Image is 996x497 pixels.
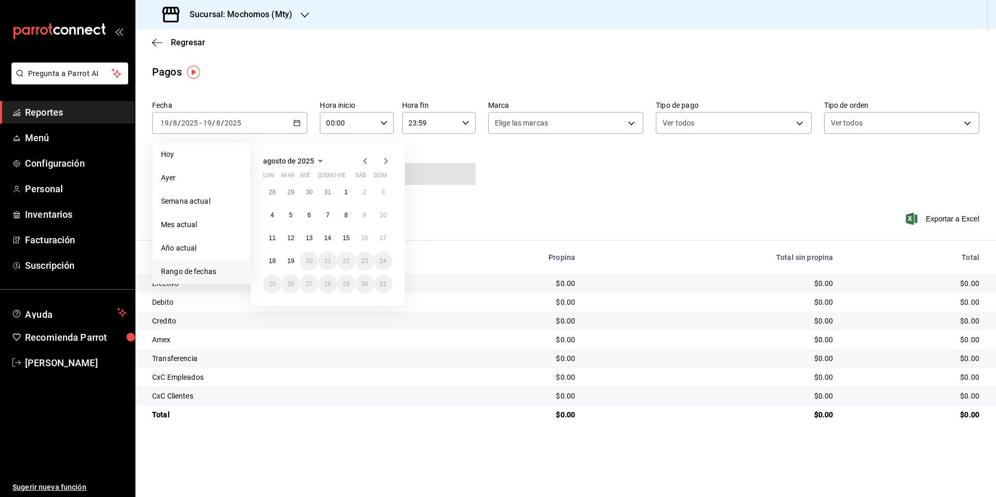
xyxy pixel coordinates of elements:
div: CxC Clientes [152,391,424,401]
abbr: 17 de agosto de 2025 [380,234,387,242]
button: open_drawer_menu [115,27,123,35]
abbr: 18 de agosto de 2025 [269,257,276,265]
abbr: 19 de agosto de 2025 [287,257,294,265]
input: -- [172,119,178,127]
abbr: 3 de agosto de 2025 [381,189,385,196]
button: 5 de agosto de 2025 [281,206,300,225]
abbr: 27 de agosto de 2025 [306,280,313,288]
div: Propina [441,253,576,262]
div: Amex [152,334,424,345]
abbr: domingo [374,172,387,183]
abbr: 11 de agosto de 2025 [269,234,276,242]
span: Recomienda Parrot [25,330,127,344]
input: ---- [224,119,242,127]
button: 19 de agosto de 2025 [281,252,300,270]
span: Rango de fechas [161,266,242,277]
div: $0.00 [592,391,833,401]
span: Sugerir nueva función [13,482,127,493]
button: 8 de agosto de 2025 [337,206,355,225]
abbr: 23 de agosto de 2025 [361,257,368,265]
h3: Sucursal: Mochomos (Mty) [181,8,292,21]
label: Tipo de orden [824,102,979,109]
button: 13 de agosto de 2025 [300,229,318,247]
img: Tooltip marker [187,66,200,79]
span: Inventarios [25,207,127,221]
div: $0.00 [850,372,979,382]
div: CxC Empleados [152,372,424,382]
div: $0.00 [441,353,576,364]
span: Reportes [25,105,127,119]
div: Transferencia [152,353,424,364]
button: 30 de agosto de 2025 [355,275,373,293]
label: Hora fin [402,102,476,109]
abbr: viernes [337,172,345,183]
span: Ver todos [831,118,863,128]
button: 4 de agosto de 2025 [263,206,281,225]
abbr: 24 de agosto de 2025 [380,257,387,265]
abbr: 28 de julio de 2025 [269,189,276,196]
abbr: 14 de agosto de 2025 [324,234,331,242]
div: $0.00 [592,372,833,382]
span: / [221,119,224,127]
span: Facturación [25,233,127,247]
button: 1 de agosto de 2025 [337,183,355,202]
abbr: 7 de agosto de 2025 [326,212,330,219]
div: Total sin propina [592,253,833,262]
span: Ayuda [25,306,113,319]
button: 25 de agosto de 2025 [263,275,281,293]
abbr: 22 de agosto de 2025 [343,257,350,265]
button: 24 de agosto de 2025 [374,252,392,270]
span: / [178,119,181,127]
input: -- [203,119,212,127]
div: $0.00 [592,316,833,326]
abbr: 6 de agosto de 2025 [307,212,311,219]
abbr: 5 de agosto de 2025 [289,212,293,219]
span: Suscripción [25,258,127,272]
div: $0.00 [850,278,979,289]
div: $0.00 [850,334,979,345]
abbr: 2 de agosto de 2025 [363,189,366,196]
div: Credito [152,316,424,326]
span: Elige las marcas [495,118,548,128]
label: Tipo de pago [656,102,811,109]
div: $0.00 [850,391,979,401]
span: [PERSON_NAME] [25,356,127,370]
input: -- [216,119,221,127]
div: $0.00 [850,353,979,364]
div: $0.00 [441,372,576,382]
abbr: 20 de agosto de 2025 [306,257,313,265]
button: 21 de agosto de 2025 [318,252,337,270]
button: 28 de julio de 2025 [263,183,281,202]
span: Ayer [161,172,242,183]
span: - [200,119,202,127]
button: 28 de agosto de 2025 [318,275,337,293]
abbr: 12 de agosto de 2025 [287,234,294,242]
div: $0.00 [441,316,576,326]
button: 22 de agosto de 2025 [337,252,355,270]
input: -- [160,119,169,127]
abbr: 15 de agosto de 2025 [343,234,350,242]
abbr: 31 de julio de 2025 [324,189,331,196]
span: agosto de 2025 [263,157,314,165]
button: agosto de 2025 [263,155,327,167]
span: Personal [25,182,127,196]
button: 16 de agosto de 2025 [355,229,373,247]
button: 18 de agosto de 2025 [263,252,281,270]
div: $0.00 [441,278,576,289]
div: $0.00 [441,297,576,307]
abbr: 30 de agosto de 2025 [361,280,368,288]
abbr: 30 de julio de 2025 [306,189,313,196]
abbr: 10 de agosto de 2025 [380,212,387,219]
div: Debito [152,297,424,307]
input: ---- [181,119,198,127]
span: Regresar [171,38,205,47]
abbr: 4 de agosto de 2025 [270,212,274,219]
abbr: 8 de agosto de 2025 [344,212,348,219]
abbr: martes [281,172,294,183]
div: $0.00 [850,297,979,307]
button: Exportar a Excel [908,213,979,225]
button: 11 de agosto de 2025 [263,229,281,247]
abbr: jueves [318,172,380,183]
abbr: 26 de agosto de 2025 [287,280,294,288]
button: 31 de agosto de 2025 [374,275,392,293]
